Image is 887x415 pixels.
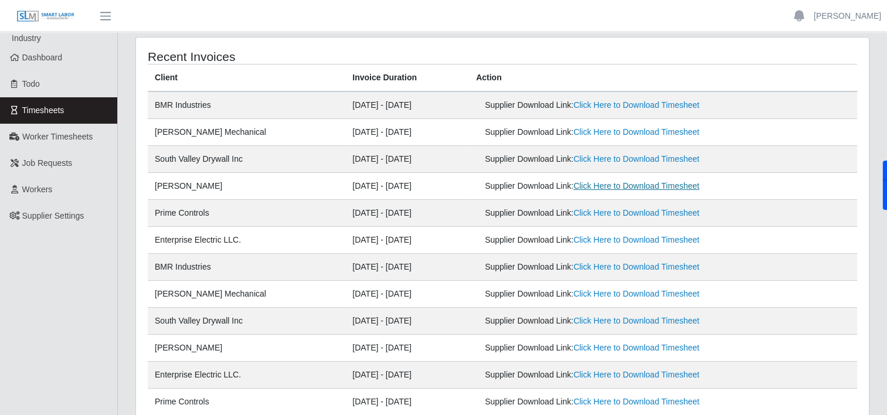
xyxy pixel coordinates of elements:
[148,362,345,389] td: Enterprise Electric LLC.
[345,146,469,173] td: [DATE] - [DATE]
[485,288,716,300] div: Supplier Download Link:
[469,64,857,92] th: Action
[148,308,345,335] td: South Valley Drywall Inc
[573,370,699,379] a: Click Here to Download Timesheet
[485,126,716,138] div: Supplier Download Link:
[573,154,699,164] a: Click Here to Download Timesheet
[148,91,345,119] td: BMR Industries
[485,369,716,381] div: Supplier Download Link:
[345,64,469,92] th: Invoice Duration
[345,91,469,119] td: [DATE] - [DATE]
[16,10,75,23] img: SLM Logo
[12,33,41,43] span: Industry
[148,119,345,146] td: [PERSON_NAME] Mechanical
[573,181,699,191] a: Click Here to Download Timesheet
[485,99,716,111] div: Supplier Download Link:
[485,153,716,165] div: Supplier Download Link:
[345,308,469,335] td: [DATE] - [DATE]
[345,119,469,146] td: [DATE] - [DATE]
[22,158,73,168] span: Job Requests
[345,281,469,308] td: [DATE] - [DATE]
[148,146,345,173] td: South Valley Drywall Inc
[485,234,716,246] div: Supplier Download Link:
[573,208,699,217] a: Click Here to Download Timesheet
[573,262,699,271] a: Click Here to Download Timesheet
[573,397,699,406] a: Click Here to Download Timesheet
[485,261,716,273] div: Supplier Download Link:
[22,211,84,220] span: Supplier Settings
[573,316,699,325] a: Click Here to Download Timesheet
[22,132,93,141] span: Worker Timesheets
[148,335,345,362] td: [PERSON_NAME]
[345,227,469,254] td: [DATE] - [DATE]
[22,185,53,194] span: Workers
[485,180,716,192] div: Supplier Download Link:
[148,173,345,200] td: [PERSON_NAME]
[573,289,699,298] a: Click Here to Download Timesheet
[22,106,64,115] span: Timesheets
[485,315,716,327] div: Supplier Download Link:
[148,227,345,254] td: Enterprise Electric LLC.
[485,396,716,408] div: Supplier Download Link:
[345,362,469,389] td: [DATE] - [DATE]
[345,335,469,362] td: [DATE] - [DATE]
[22,53,63,62] span: Dashboard
[485,207,716,219] div: Supplier Download Link:
[345,173,469,200] td: [DATE] - [DATE]
[148,200,345,227] td: Prime Controls
[148,49,433,64] h4: Recent Invoices
[573,100,699,110] a: Click Here to Download Timesheet
[573,127,699,137] a: Click Here to Download Timesheet
[345,200,469,227] td: [DATE] - [DATE]
[485,342,716,354] div: Supplier Download Link:
[22,79,40,89] span: Todo
[148,254,345,281] td: BMR Industries
[148,281,345,308] td: [PERSON_NAME] Mechanical
[814,10,881,22] a: [PERSON_NAME]
[573,235,699,244] a: Click Here to Download Timesheet
[573,343,699,352] a: Click Here to Download Timesheet
[148,64,345,92] th: Client
[345,254,469,281] td: [DATE] - [DATE]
